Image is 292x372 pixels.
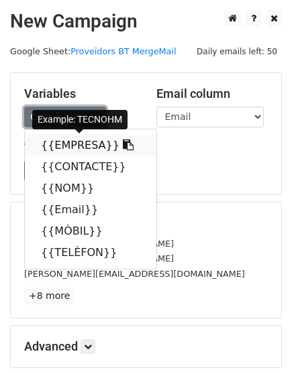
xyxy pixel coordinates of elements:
[25,221,156,242] a: {{MÒBIL}}
[225,308,292,372] div: Widget de chat
[25,199,156,221] a: {{Email}}
[24,269,245,279] small: [PERSON_NAME][EMAIL_ADDRESS][DOMAIN_NAME]
[156,86,269,101] h5: Email column
[10,46,176,56] small: Google Sheet:
[25,178,156,199] a: {{NOM}}
[225,308,292,372] iframe: Chat Widget
[24,239,174,249] small: [EMAIL_ADDRESS][DOMAIN_NAME]
[24,86,136,101] h5: Variables
[25,135,156,156] a: {{EMPRESA}}
[24,339,268,354] h5: Advanced
[24,288,75,304] a: +8 more
[25,156,156,178] a: {{CONTACTE}}
[10,10,282,33] h2: New Campaign
[70,46,176,56] a: Proveïdors BT MergeMail
[24,253,174,263] small: [EMAIL_ADDRESS][DOMAIN_NAME]
[24,107,106,127] a: Copy/paste...
[192,46,282,56] a: Daily emails left: 50
[192,44,282,59] span: Daily emails left: 50
[32,110,128,129] div: Example: TECNOHM
[25,242,156,263] a: {{TELÈFON}}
